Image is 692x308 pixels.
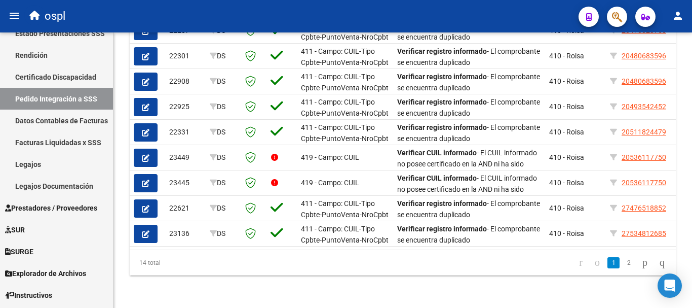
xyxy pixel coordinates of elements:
span: 20536117750 [622,153,666,161]
span: SUR [5,224,25,235]
div: 23445 [169,177,202,189]
div: DS [210,126,237,138]
div: DS [210,152,237,163]
a: go to previous page [590,257,604,268]
div: 22301 [169,50,202,62]
span: 20511824479 [622,128,666,136]
li: page 1 [606,254,621,271]
span: - El comprobante se encuentra duplicado [397,73,540,92]
span: - El comprobante se encuentra duplicado [397,47,540,67]
span: 419 - Campo: CUIL [301,153,359,161]
a: go to next page [638,257,652,268]
span: 20493542452 [622,102,666,111]
div: DS [210,76,237,87]
span: 410 - Roisa [549,229,584,237]
strong: Verificar registro informado [397,199,487,208]
div: 22621 [169,202,202,214]
span: 411 - Campo: CUIL-Tipo Cpbte-PuntoVenta-NroCpbt [301,98,389,118]
div: DS [210,228,237,239]
span: 410 - Roisa [549,153,584,161]
div: DS [210,177,237,189]
span: 410 - Roisa [549,52,584,60]
mat-icon: menu [8,10,20,22]
span: 20536117750 [622,179,666,187]
div: 22331 [169,126,202,138]
strong: Verificar registro informado [397,47,487,55]
span: 27534812685 [622,229,666,237]
strong: Verificar registro informado [397,98,487,106]
span: 410 - Roisa [549,204,584,212]
span: 410 - Roisa [549,26,584,35]
span: 411 - Campo: CUIL-Tipo Cpbte-PuntoVenta-NroCpbt [301,225,389,245]
div: DS [210,101,237,113]
span: - El CUIL informado no posee certificado en la AND ni ha sido digitalizado a través del Sistema Ú... [397,174,537,217]
strong: Verificar CUIL informado [397,174,477,182]
span: 410 - Roisa [549,102,584,111]
span: 410 - Roisa [549,179,584,187]
span: - El comprobante se encuentra duplicado [397,225,540,245]
span: SURGE [5,246,33,257]
a: go to last page [655,257,669,268]
span: 411 - Campo: CUIL-Tipo Cpbte-PuntoVenta-NroCpbt [301,47,389,67]
span: 20480683596 [622,77,666,85]
span: ospl [45,5,65,27]
li: page 2 [621,254,636,271]
span: Explorador de Archivos [5,268,86,279]
span: - El comprobante se encuentra duplicado [397,123,540,143]
span: - El CUIL informado no posee certificado en la AND ni ha sido digitalizado a través del Sistema Ú... [397,149,537,191]
div: 14 total [130,250,237,276]
a: go to first page [574,257,587,268]
div: 23449 [169,152,202,163]
span: 411 - Campo: CUIL-Tipo Cpbte-PuntoVenta-NroCpbt [301,199,389,219]
div: DS [210,202,237,214]
span: 410 - Roisa [549,128,584,136]
span: 27476518852 [622,204,666,212]
span: Prestadores / Proveedores [5,202,97,214]
span: 20470023768 [622,26,666,35]
div: 22925 [169,101,202,113]
div: 23136 [169,228,202,239]
strong: Verificar registro informado [397,123,487,131]
a: 2 [623,257,635,268]
span: 411 - Campo: CUIL-Tipo Cpbte-PuntoVenta-NroCpbt [301,73,389,92]
strong: Verificar registro informado [397,225,487,233]
div: Open Intercom Messenger [658,273,682,298]
span: 410 - Roisa [549,77,584,85]
div: DS [210,50,237,62]
div: 22908 [169,76,202,87]
mat-icon: person [672,10,684,22]
span: - El comprobante se encuentra duplicado [397,98,540,118]
strong: Verificar CUIL informado [397,149,477,157]
a: 1 [607,257,620,268]
span: 419 - Campo: CUIL [301,179,359,187]
span: Instructivos [5,290,52,301]
span: 411 - Campo: CUIL-Tipo Cpbte-PuntoVenta-NroCpbt [301,123,389,143]
strong: Verificar registro informado [397,73,487,81]
span: - El comprobante se encuentra duplicado [397,199,540,219]
span: 20480683596 [622,52,666,60]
